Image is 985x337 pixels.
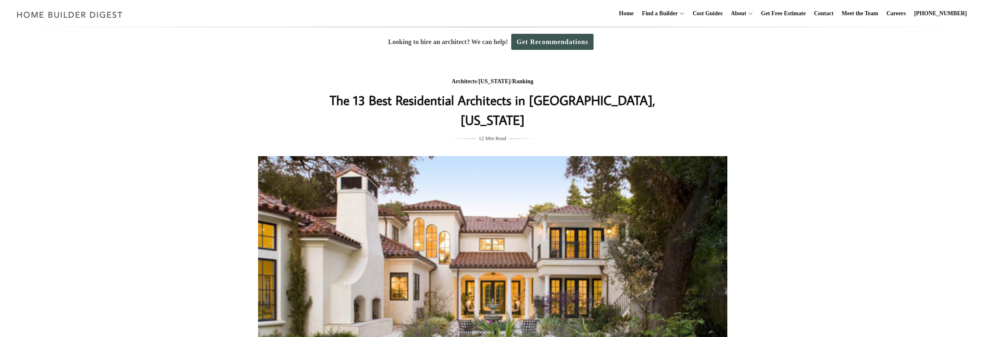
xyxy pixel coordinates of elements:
a: [PHONE_NUMBER] [911,0,970,27]
a: Get Recommendations [511,34,594,50]
a: Careers [883,0,909,27]
img: Home Builder Digest [13,7,126,23]
a: Get Free Estimate [758,0,809,27]
a: Cost Guides [689,0,726,27]
h1: The 13 Best Residential Architects in [GEOGRAPHIC_DATA], [US_STATE] [328,90,657,130]
div: / / [328,77,657,87]
a: Home [616,0,637,27]
a: Meet the Team [838,0,882,27]
a: [US_STATE] [478,78,510,84]
a: About [727,0,746,27]
a: Architects [452,78,477,84]
a: Contact [810,0,836,27]
a: Find a Builder [639,0,678,27]
span: 12 Min Read [479,134,506,143]
a: Ranking [512,78,533,84]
